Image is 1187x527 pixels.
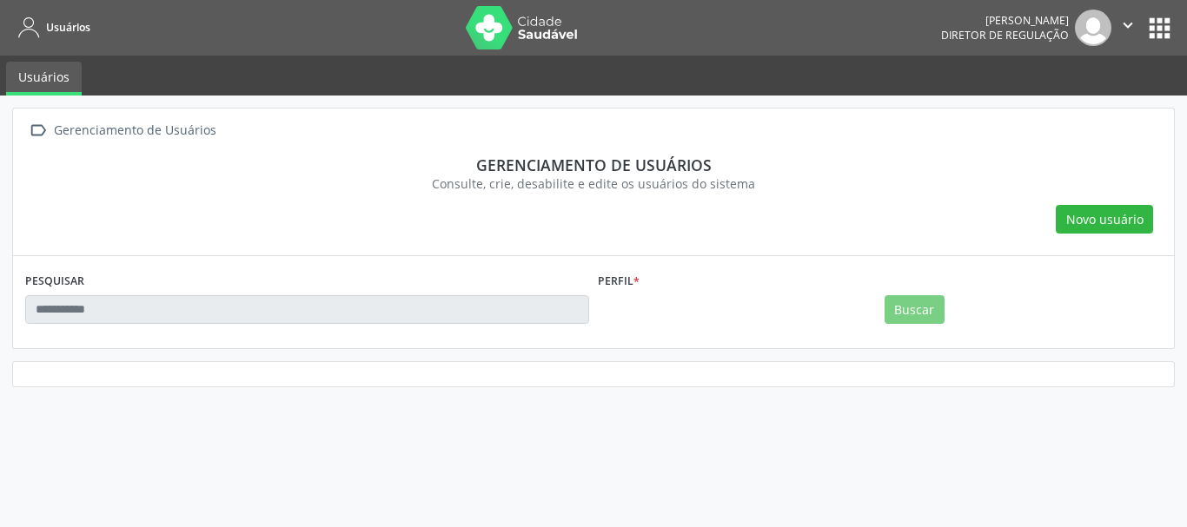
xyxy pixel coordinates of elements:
[50,118,219,143] div: Gerenciamento de Usuários
[941,13,1069,28] div: [PERSON_NAME]
[46,20,90,35] span: Usuários
[598,268,640,295] label: Perfil
[1066,210,1144,228] span: Novo usuário
[1075,10,1111,46] img: img
[12,13,90,42] a: Usuários
[25,118,50,143] i: 
[6,62,82,96] a: Usuários
[941,28,1069,43] span: Diretor de regulação
[25,268,84,295] label: PESQUISAR
[37,155,1150,175] div: Gerenciamento de usuários
[1144,13,1175,43] button: apps
[1111,10,1144,46] button: 
[25,118,219,143] a:  Gerenciamento de Usuários
[885,295,945,325] button: Buscar
[1056,205,1153,234] button: Novo usuário
[1118,16,1137,35] i: 
[37,175,1150,193] div: Consulte, crie, desabilite e edite os usuários do sistema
